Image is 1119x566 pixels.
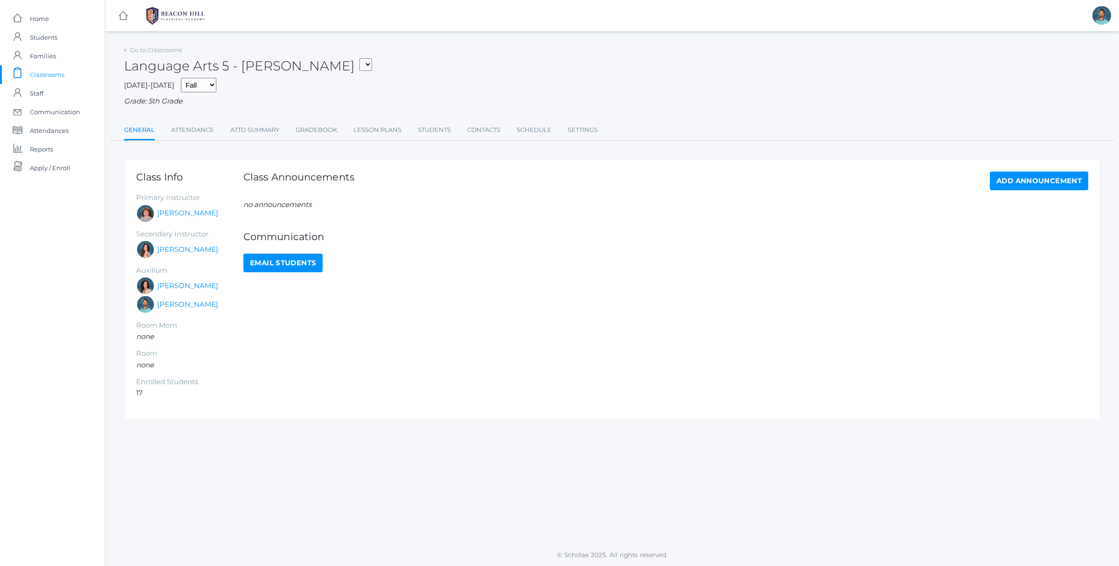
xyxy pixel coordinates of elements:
div: Rebecca Salazar [136,240,155,259]
a: Schedule [517,121,552,139]
a: General [124,121,155,141]
h1: Class Info [136,172,243,182]
h5: Enrolled Students [136,378,243,386]
a: Email Students [243,254,323,272]
a: Add Announcement [990,172,1088,190]
a: Attd Summary [230,121,279,139]
span: Students [30,28,57,47]
a: Lesson Plans [353,121,401,139]
span: Home [30,9,49,28]
div: Grade: 5th Grade [124,96,1100,107]
a: Students [418,121,451,139]
a: Contacts [467,121,500,139]
p: © Scholae 2025. All rights reserved. [105,550,1119,559]
em: none [136,360,154,369]
h5: Room Mom [136,322,243,330]
a: Gradebook [296,121,337,139]
h1: Communication [243,231,1088,242]
div: Sarah Bence [136,204,155,223]
span: [DATE]-[DATE] [124,81,174,90]
li: 17 [136,388,243,399]
em: none [136,332,154,341]
h2: Language Arts 5 - [PERSON_NAME] [124,59,372,73]
a: [PERSON_NAME] [157,299,218,310]
span: Staff [30,84,43,103]
span: Apply / Enroll [30,159,70,177]
div: Cari Burke [136,276,155,295]
h5: Secondary Instructor [136,230,243,238]
a: [PERSON_NAME] [157,208,218,219]
h5: Room [136,350,243,358]
div: Westen Taylor [136,295,155,314]
a: Go to Classrooms [130,46,182,54]
h5: Auxilium [136,267,243,275]
span: Reports [30,140,53,159]
span: Attendances [30,121,69,140]
em: no announcements [243,200,311,209]
h5: Primary Instructor [136,194,243,202]
a: Attendance [171,121,214,139]
span: Communication [30,103,80,121]
a: Settings [568,121,598,139]
a: [PERSON_NAME] [157,244,218,255]
img: BHCALogos-05-308ed15e86a5a0abce9b8dd61676a3503ac9727e845dece92d48e8588c001991.png [140,4,210,28]
a: [PERSON_NAME] [157,281,218,291]
span: Classrooms [30,65,64,84]
div: Westen Taylor [1092,6,1111,25]
h1: Class Announcements [243,172,354,188]
span: Families [30,47,56,65]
